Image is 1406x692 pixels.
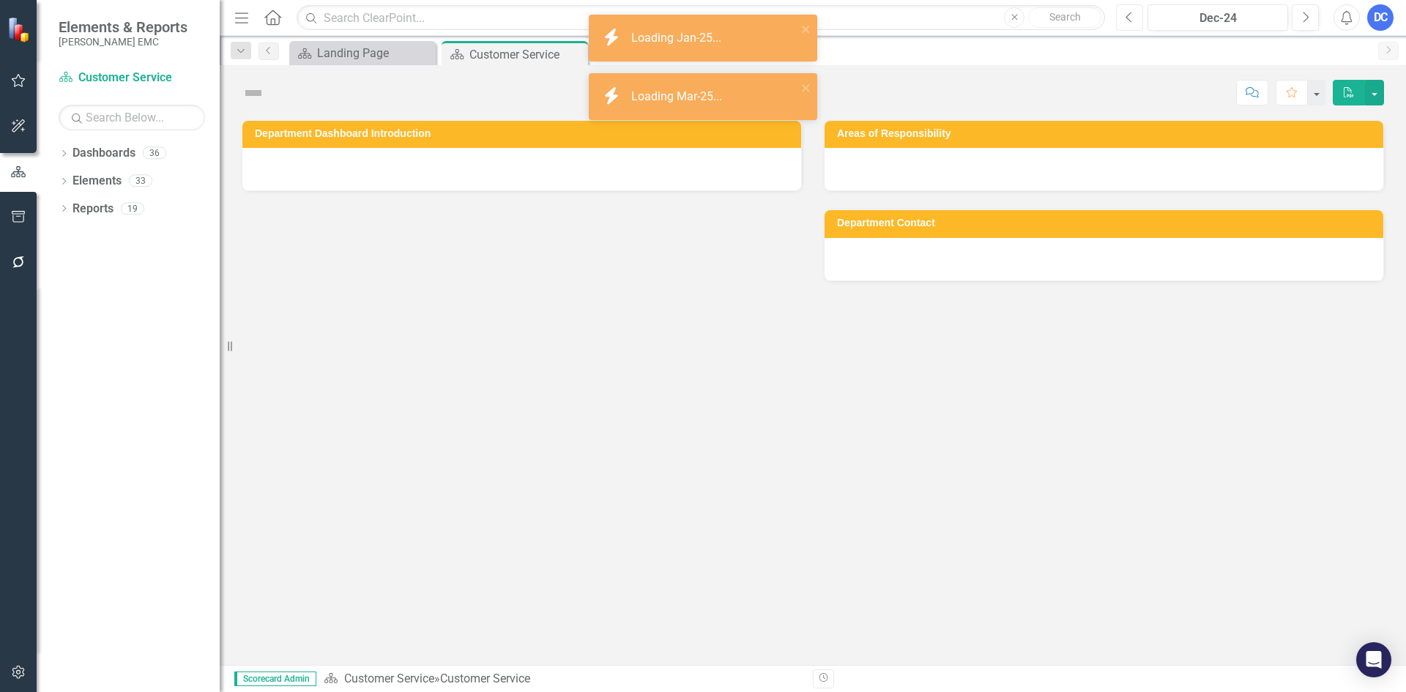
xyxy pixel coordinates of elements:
[255,128,794,139] h3: Department Dashboard Introduction
[324,671,802,688] div: »
[297,5,1105,31] input: Search ClearPoint...
[801,79,811,96] button: close
[837,128,1376,139] h3: Areas of Responsibility
[1153,10,1283,27] div: Dec-24
[440,671,530,685] div: Customer Service
[242,81,265,105] img: Not Defined
[59,36,187,48] small: [PERSON_NAME] EMC
[1148,4,1288,31] button: Dec-24
[293,44,432,62] a: Landing Page
[59,18,187,36] span: Elements & Reports
[7,16,33,42] img: ClearPoint Strategy
[1356,642,1391,677] div: Open Intercom Messenger
[234,671,316,686] span: Scorecard Admin
[1028,7,1101,28] button: Search
[121,202,144,215] div: 19
[837,217,1376,228] h3: Department Contact
[469,45,584,64] div: Customer Service
[1367,4,1394,31] button: DC
[631,30,725,47] div: Loading Jan-25...
[129,175,152,187] div: 33
[801,21,811,37] button: close
[72,201,114,217] a: Reports
[317,44,432,62] div: Landing Page
[72,173,122,190] a: Elements
[344,671,434,685] a: Customer Service
[631,89,726,105] div: Loading Mar-25...
[59,105,205,130] input: Search Below...
[1049,11,1081,23] span: Search
[143,147,166,160] div: 36
[72,145,135,162] a: Dashboards
[59,70,205,86] a: Customer Service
